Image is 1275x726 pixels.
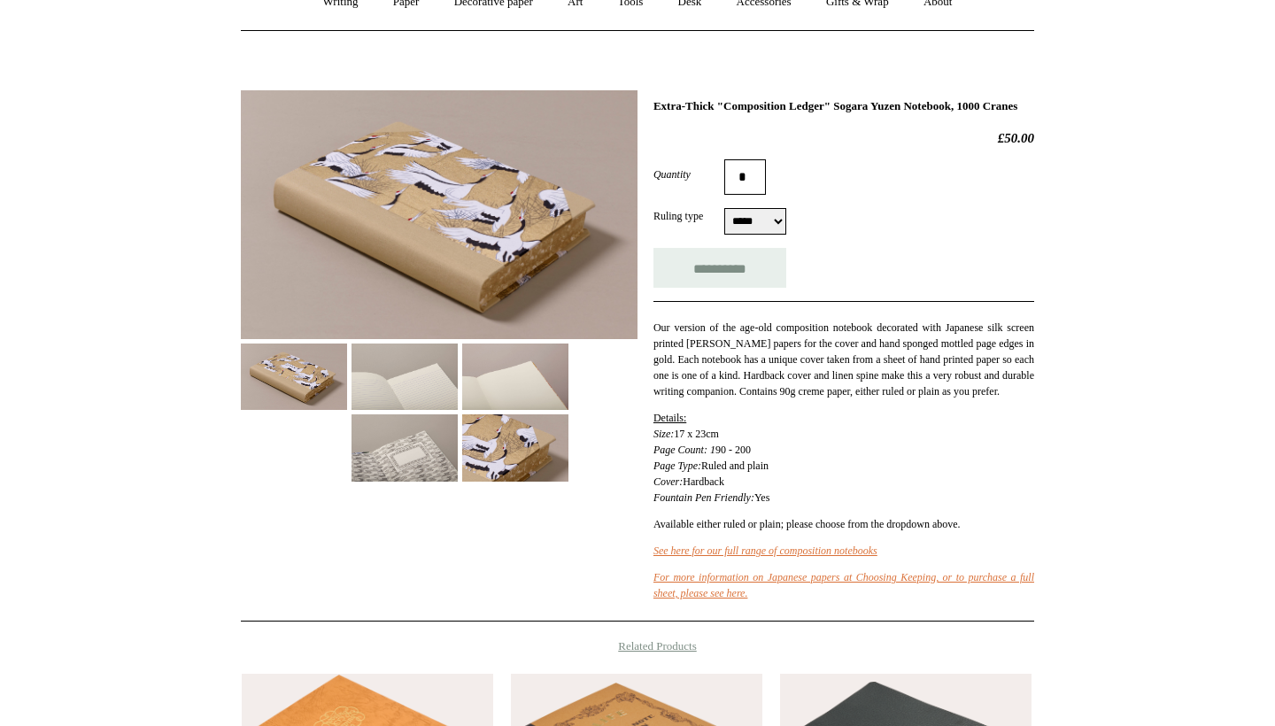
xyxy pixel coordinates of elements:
[653,208,724,224] label: Ruling type
[653,460,701,472] em: Page Type:
[653,516,1034,532] p: Available either ruled or plain; please choose from the dropdown above.
[653,571,1034,599] a: For more information on Japanese papers at Choosing Keeping, or to purchase a full sheet, please ...
[241,344,347,410] img: Extra-Thick "Composition Ledger" Sogara Yuzen Notebook, 1000 Cranes
[352,414,458,481] img: Extra-Thick "Composition Ledger" Sogara Yuzen Notebook, 1000 Cranes
[653,544,877,557] a: See here for our full range of composition notebooks
[653,320,1034,399] p: Our version of the age-old composition notebook decorated with Japanese silk screen printed [PERS...
[715,444,751,456] span: 90 - 200
[241,90,637,339] img: Extra-Thick "Composition Ledger" Sogara Yuzen Notebook, 1000 Cranes
[754,491,769,504] span: Yes
[653,130,1034,146] h2: £50.00
[653,410,1034,506] p: 17 x 23cm
[195,639,1080,653] h4: Related Products
[701,460,769,472] span: Ruled and plain
[462,344,568,410] img: Extra-Thick "Composition Ledger" Sogara Yuzen Notebook, 1000 Cranes
[653,166,724,182] label: Quantity
[653,412,686,424] span: Details:
[352,344,458,410] img: Extra-Thick "Composition Ledger" Sogara Yuzen Notebook, 1000 Cranes
[462,414,568,481] img: Extra-Thick "Composition Ledger" Sogara Yuzen Notebook, 1000 Cranes
[653,491,754,504] em: Fountain Pen Friendly:
[653,475,683,488] em: Cover:
[653,99,1034,113] h1: Extra-Thick "Composition Ledger" Sogara Yuzen Notebook, 1000 Cranes
[653,444,715,456] em: Page Count: 1
[683,475,724,488] span: Hardback
[653,428,674,440] em: Size:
